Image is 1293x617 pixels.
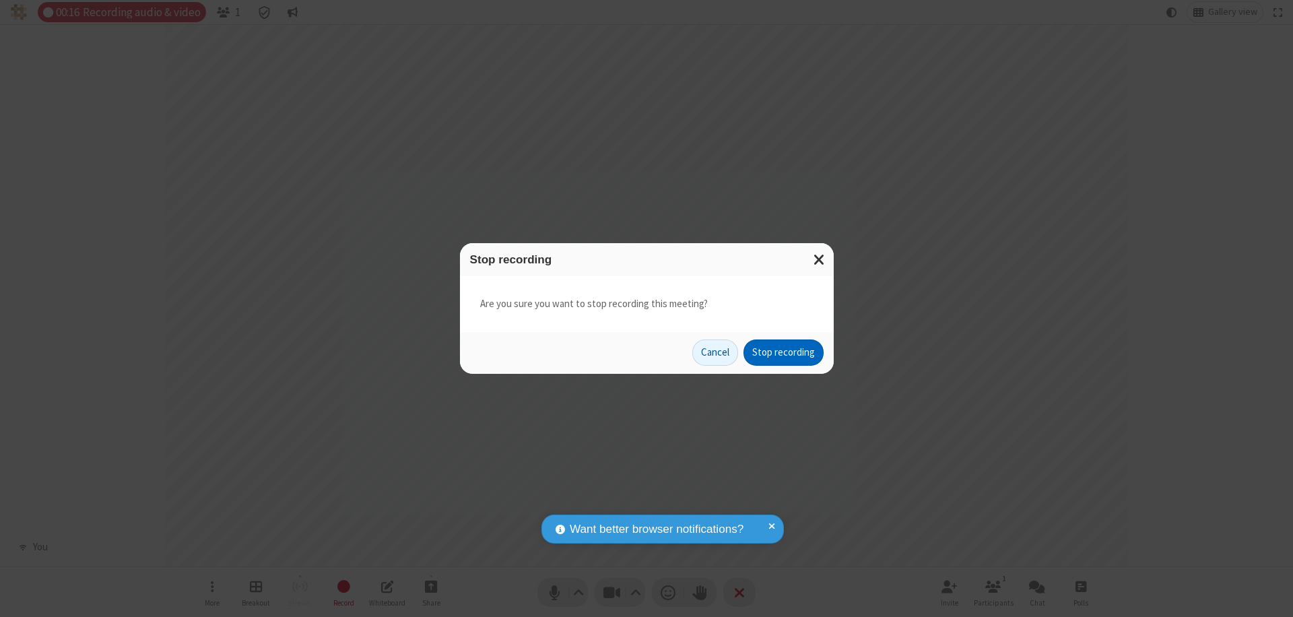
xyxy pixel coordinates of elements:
div: Are you sure you want to stop recording this meeting? [460,276,834,332]
span: Want better browser notifications? [570,521,743,538]
h3: Stop recording [470,253,824,266]
button: Cancel [692,339,738,366]
button: Stop recording [743,339,824,366]
button: Close modal [805,243,834,276]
